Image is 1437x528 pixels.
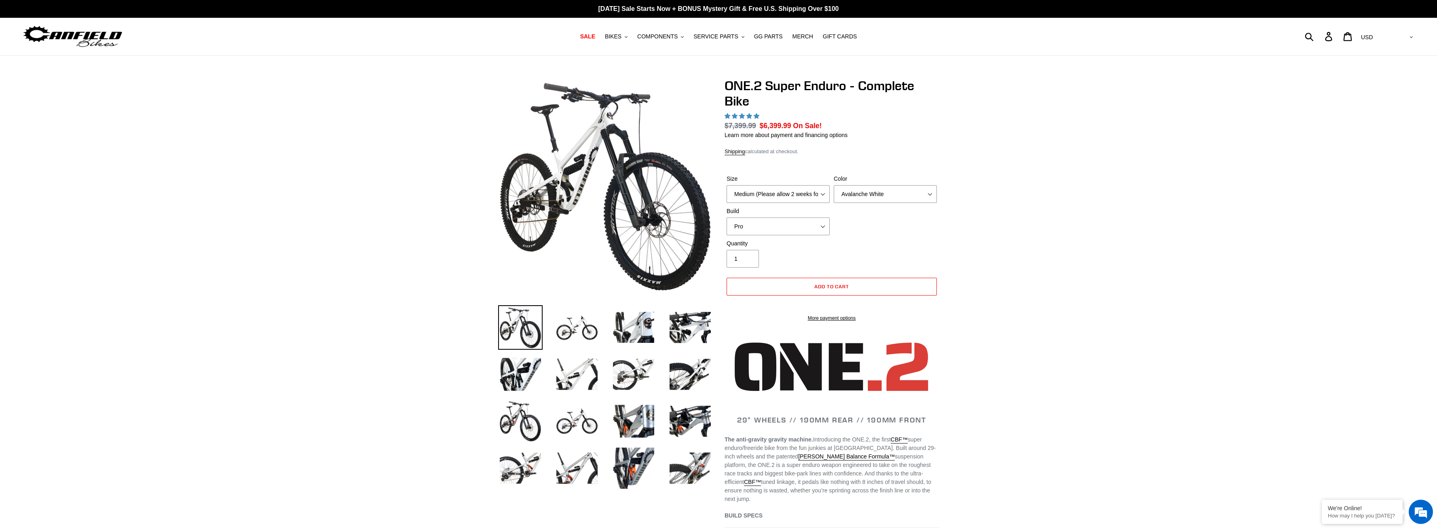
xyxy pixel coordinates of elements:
span: super enduro/freeride bike from the fun junkies at [GEOGRAPHIC_DATA]. Built around 29-inch wheels... [725,436,936,460]
a: Shipping [725,148,745,155]
img: Load image into Gallery viewer, ONE.2 Super Enduro - Complete Bike [611,446,656,490]
img: Load image into Gallery viewer, ONE.2 Super Enduro - Complete Bike [498,305,543,350]
span: MERCH [792,33,813,40]
input: Search [1309,27,1330,45]
span: On Sale! [793,120,822,131]
span: Introducing the ONE.2, the first [813,436,891,443]
span: GIFT CARDS [823,33,857,40]
img: Load image into Gallery viewer, ONE.2 Super Enduro - Complete Bike [555,446,599,490]
img: Canfield Bikes [22,24,123,49]
div: calculated at checkout. [725,148,939,156]
label: Quantity [727,239,830,248]
span: SERVICE PARTS [693,33,738,40]
span: BUILD SPECS [725,512,763,519]
a: GG PARTS [750,31,787,42]
img: Load image into Gallery viewer, ONE.2 Super Enduro - Complete Bike [555,305,599,350]
img: Load image into Gallery viewer, ONE.2 Super Enduro - Complete Bike [668,305,712,350]
span: $6,399.99 [760,122,791,130]
button: COMPONENTS [633,31,688,42]
img: Load image into Gallery viewer, ONE.2 Super Enduro - Complete Bike [668,446,712,490]
img: Load image into Gallery viewer, ONE.2 Super Enduro - Complete Bike [498,399,543,444]
button: SERVICE PARTS [689,31,748,42]
div: We're Online! [1328,505,1397,511]
span: tuned linkage, it pedals like nothing with 8 inches of travel should, to ensure nothing is wasted... [725,479,931,502]
label: Color [834,175,937,183]
img: Load image into Gallery viewer, ONE.2 Super Enduro - Complete Bike [555,352,599,397]
a: MERCH [788,31,817,42]
s: $7,399.99 [725,122,756,130]
span: suspension platform, the ONE.2 is a super enduro weapon engineered to take on the roughest race t... [725,453,931,485]
a: More payment options [727,315,937,322]
span: SALE [580,33,595,40]
label: Size [727,175,830,183]
img: Load image into Gallery viewer, ONE.2 Super Enduro - Complete Bike [498,352,543,397]
button: Add to cart [727,278,937,296]
img: Load image into Gallery viewer, ONE.2 Super Enduro - Complete Bike [555,399,599,444]
p: How may I help you today? [1328,513,1397,519]
button: BIKES [601,31,632,42]
img: Load image into Gallery viewer, ONE.2 Super Enduro - Complete Bike [611,305,656,350]
a: CBF™ [891,436,908,444]
label: Build [727,207,830,215]
a: [PERSON_NAME] Balance Formula™ [798,453,895,460]
a: SALE [576,31,599,42]
span: GG PARTS [754,33,783,40]
span: Add to cart [814,283,850,289]
a: Learn more about payment and financing options [725,132,847,138]
h1: ONE.2 Super Enduro - Complete Bike [725,78,939,109]
img: Load image into Gallery viewer, ONE.2 Super Enduro - Complete Bike [611,399,656,444]
img: Load image into Gallery viewer, ONE.2 Super Enduro - Complete Bike [498,446,543,490]
img: Load image into Gallery viewer, ONE.2 Super Enduro - Complete Bike [668,399,712,444]
img: Load image into Gallery viewer, ONE.2 Super Enduro - Complete Bike [611,352,656,397]
span: COMPONENTS [637,33,678,40]
span: 29" WHEELS // 190MM REAR // 190MM FRONT [737,415,926,425]
img: Load image into Gallery viewer, ONE.2 Super Enduro - Complete Bike [668,352,712,397]
a: CBF™ [744,479,761,486]
a: GIFT CARDS [819,31,861,42]
span: 5.00 stars [725,113,761,119]
strong: The anti-gravity gravity machine. [725,436,813,443]
span: BIKES [605,33,621,40]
